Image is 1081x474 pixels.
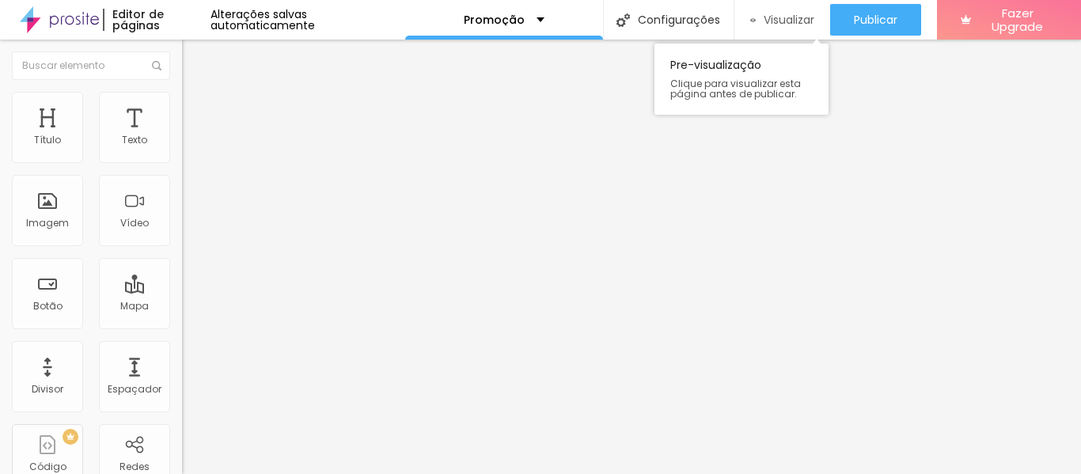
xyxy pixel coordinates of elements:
[152,61,161,70] img: Icone
[977,6,1057,34] span: Fazer Upgrade
[122,135,147,146] div: Texto
[750,13,757,27] img: view-1.svg
[616,13,630,27] img: Icone
[120,301,149,312] div: Mapa
[182,40,1081,474] iframe: Editor
[26,218,69,229] div: Imagem
[464,14,525,25] p: Promoção
[654,44,829,115] div: Pre-visualização
[120,218,149,229] div: Vídeo
[764,13,814,26] span: Visualizar
[211,9,405,31] div: Alterações salvas automaticamente
[734,4,831,36] button: Visualizar
[670,78,813,99] span: Clique para visualizar esta página antes de publicar.
[854,13,897,26] span: Publicar
[12,51,170,80] input: Buscar elemento
[33,301,63,312] div: Botão
[34,135,61,146] div: Título
[32,384,63,395] div: Divisor
[830,4,921,36] button: Publicar
[108,384,161,395] div: Espaçador
[103,9,210,31] div: Editor de páginas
